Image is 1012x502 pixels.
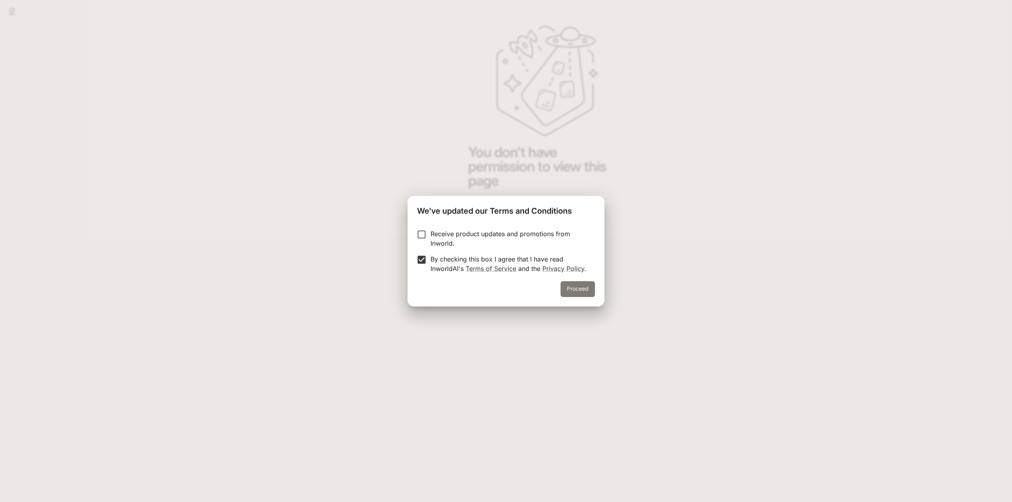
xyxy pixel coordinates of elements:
[466,265,516,273] a: Terms of Service
[430,229,589,248] p: Receive product updates and promotions from Inworld.
[430,254,589,273] p: By checking this box I agree that I have read InworldAI's and the .
[542,265,584,273] a: Privacy Policy
[561,281,595,297] button: Proceed
[408,196,604,223] h2: We've updated our Terms and Conditions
